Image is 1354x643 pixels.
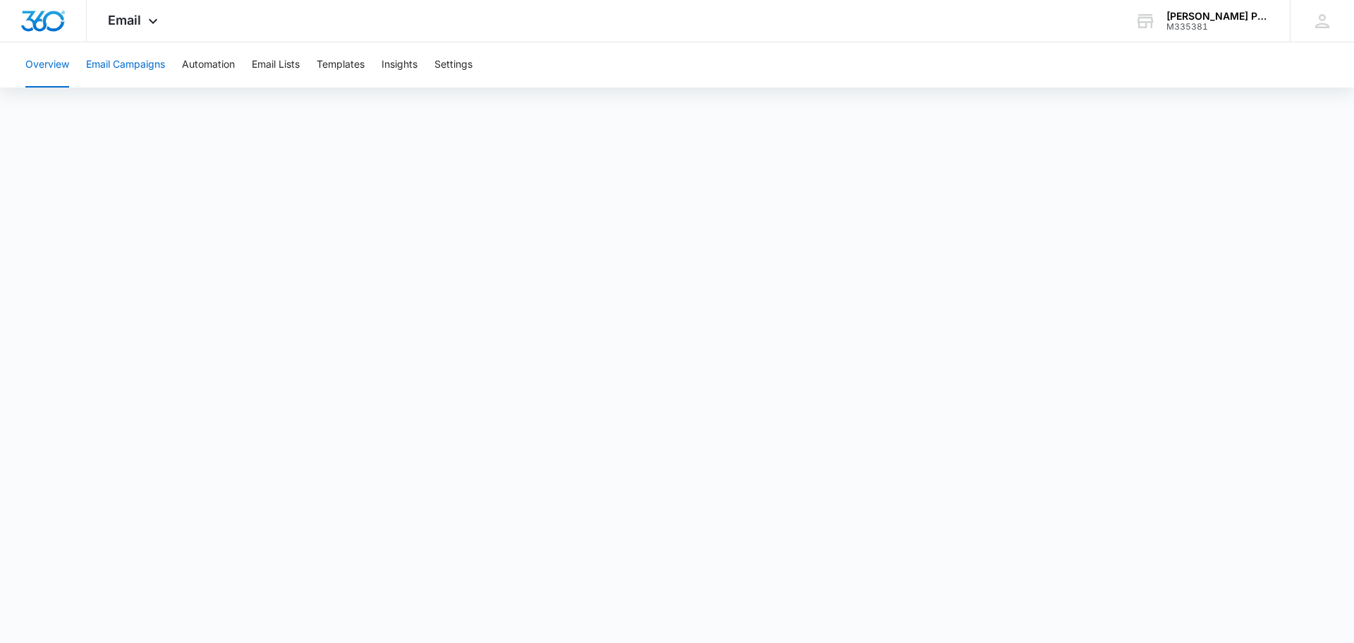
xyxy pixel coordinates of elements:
[1166,11,1269,22] div: account name
[1166,22,1269,32] div: account id
[86,42,165,88] button: Email Campaigns
[252,42,300,88] button: Email Lists
[317,42,365,88] button: Templates
[25,42,69,88] button: Overview
[382,42,417,88] button: Insights
[108,13,141,28] span: Email
[182,42,235,88] button: Automation
[434,42,472,88] button: Settings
